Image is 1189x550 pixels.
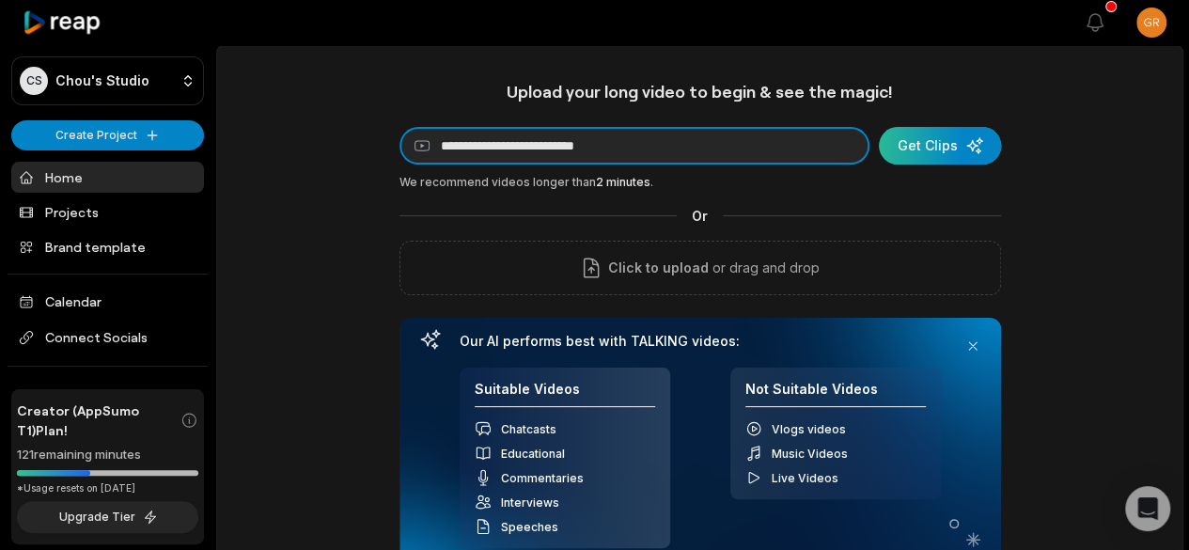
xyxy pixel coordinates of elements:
span: Educational [501,447,565,461]
a: Brand template [11,231,204,262]
span: Vlogs videos [772,422,846,436]
button: Get Clips [879,127,1001,165]
span: Connect Socials [11,321,204,354]
button: Upgrade Tier [17,501,198,533]
a: Home [11,162,204,193]
div: *Usage resets on [DATE] [17,481,198,495]
h1: Upload your long video to begin & see the magic! [399,81,1001,102]
span: Creator (AppSumo T1) Plan! [17,401,180,440]
div: 121 remaining minutes [17,446,198,464]
span: Speeches [501,520,558,534]
p: Chou's Studio [55,72,149,89]
button: Create Project [11,120,204,150]
a: Projects [11,196,204,228]
div: CS [20,67,48,95]
h3: Our AI performs best with TALKING videos: [460,333,941,350]
span: Music Videos [772,447,848,461]
h4: Not Suitable Videos [745,381,926,408]
span: 2 minutes [596,175,650,189]
span: Click to upload [608,257,709,279]
span: Or [677,206,723,226]
span: Interviews [501,495,559,510]
div: We recommend videos longer than . [399,174,1001,191]
p: or drag and drop [709,257,820,279]
span: Live Videos [772,471,838,485]
a: Calendar [11,286,204,317]
span: Chatcasts [501,422,556,436]
div: Open Intercom Messenger [1125,486,1170,531]
h4: Suitable Videos [475,381,655,408]
span: Commentaries [501,471,584,485]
